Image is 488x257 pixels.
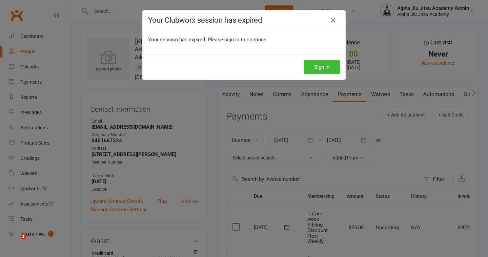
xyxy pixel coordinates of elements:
button: Sign In [304,60,340,74]
a: Close [328,15,339,26]
h4: Your Clubworx session has expired [148,16,340,24]
span: 2 [21,234,26,239]
iframe: Intercom live chat [7,234,23,250]
span: Your session has expired. Please sign in to continue. [148,37,268,43]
